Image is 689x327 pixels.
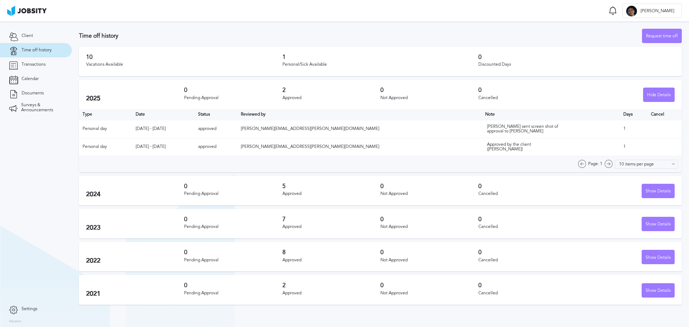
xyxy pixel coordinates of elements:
span: Page: 1 [588,162,603,167]
th: Toggle SortBy [194,109,237,120]
span: Settings [22,307,37,312]
td: 1 [620,120,647,138]
h3: 0 [184,249,282,256]
td: [DATE] - [DATE] [132,138,194,156]
td: [DATE] - [DATE] [132,120,194,138]
span: Time off history [22,48,52,53]
button: Show Details [642,217,675,231]
div: [PERSON_NAME] sent screen shot of approval to [PERSON_NAME] [487,124,559,134]
div: Not Approved [380,95,478,101]
h3: 0 [380,183,478,190]
div: Not Approved [380,291,478,296]
th: Toggle SortBy [237,109,482,120]
div: Approved by the client ([PERSON_NAME]) [487,142,559,152]
span: Calendar [22,76,39,81]
th: Toggle SortBy [482,109,620,120]
div: Show Details [642,184,674,198]
h3: 1 [282,54,479,60]
span: Surveys & Announcements [21,103,63,113]
h3: 0 [380,249,478,256]
td: approved [194,120,237,138]
span: Transactions [22,62,46,67]
div: Show Details [642,250,674,265]
div: Approved [282,191,380,196]
div: Pending Approval [184,95,282,101]
h3: 0 [478,216,576,223]
button: Show Details [642,250,675,264]
h3: 10 [86,54,282,60]
td: 1 [620,138,647,156]
th: Type [79,109,132,120]
h3: 0 [478,54,675,60]
h3: Time off history [79,33,642,39]
th: Cancel [647,109,682,120]
td: approved [194,138,237,156]
div: Not Approved [380,191,478,196]
h3: 2 [282,282,380,289]
div: Request time off [642,29,681,43]
div: Cancelled [478,95,576,101]
div: Hide Details [643,88,674,102]
h2: 2022 [86,257,184,265]
span: Documents [22,91,44,96]
h3: 0 [380,282,478,289]
div: Not Approved [380,258,478,263]
div: Cancelled [478,191,576,196]
div: Pending Approval [184,258,282,263]
div: Show Details [642,284,674,298]
div: Pending Approval [184,224,282,229]
h3: 0 [184,216,282,223]
div: Not Approved [380,224,478,229]
h3: 7 [282,216,380,223]
h3: 0 [478,249,576,256]
h3: 0 [478,183,576,190]
span: [PERSON_NAME] [637,9,678,14]
button: Request time off [642,29,682,43]
div: Discounted Days [478,62,675,67]
div: Approved [282,95,380,101]
th: Toggle SortBy [132,109,194,120]
h3: 0 [184,282,282,289]
button: Hide Details [643,88,675,102]
div: Personal/Sick Available [282,62,479,67]
h3: 0 [184,87,282,93]
h3: 2 [282,87,380,93]
div: Show Details [642,217,674,232]
img: ab4bad089aa723f57921c736e9817d99.png [7,6,47,16]
span: [PERSON_NAME][EMAIL_ADDRESS][PERSON_NAME][DOMAIN_NAME] [241,144,379,149]
div: Approved [282,291,380,296]
button: Show Details [642,283,675,298]
div: Approved [282,224,380,229]
div: Cancelled [478,258,576,263]
div: Pending Approval [184,291,282,296]
label: Version: [9,319,22,324]
td: Personal day [79,138,132,156]
h3: 5 [282,183,380,190]
div: L [626,6,637,17]
div: Approved [282,258,380,263]
button: Show Details [642,184,675,198]
h3: 0 [478,87,576,93]
h2: 2024 [86,191,184,198]
h2: 2021 [86,290,184,298]
h3: 0 [478,282,576,289]
h3: 0 [380,216,478,223]
span: [PERSON_NAME][EMAIL_ADDRESS][PERSON_NAME][DOMAIN_NAME] [241,126,379,131]
div: Cancelled [478,224,576,229]
th: Days [620,109,647,120]
button: L[PERSON_NAME] [622,4,682,18]
div: Cancelled [478,291,576,296]
span: Client [22,33,33,38]
h3: 0 [184,183,282,190]
div: Vacations Available [86,62,282,67]
h3: 0 [380,87,478,93]
td: Personal day [79,120,132,138]
h3: 8 [282,249,380,256]
div: Pending Approval [184,191,282,196]
h2: 2023 [86,224,184,232]
h2: 2025 [86,95,184,102]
